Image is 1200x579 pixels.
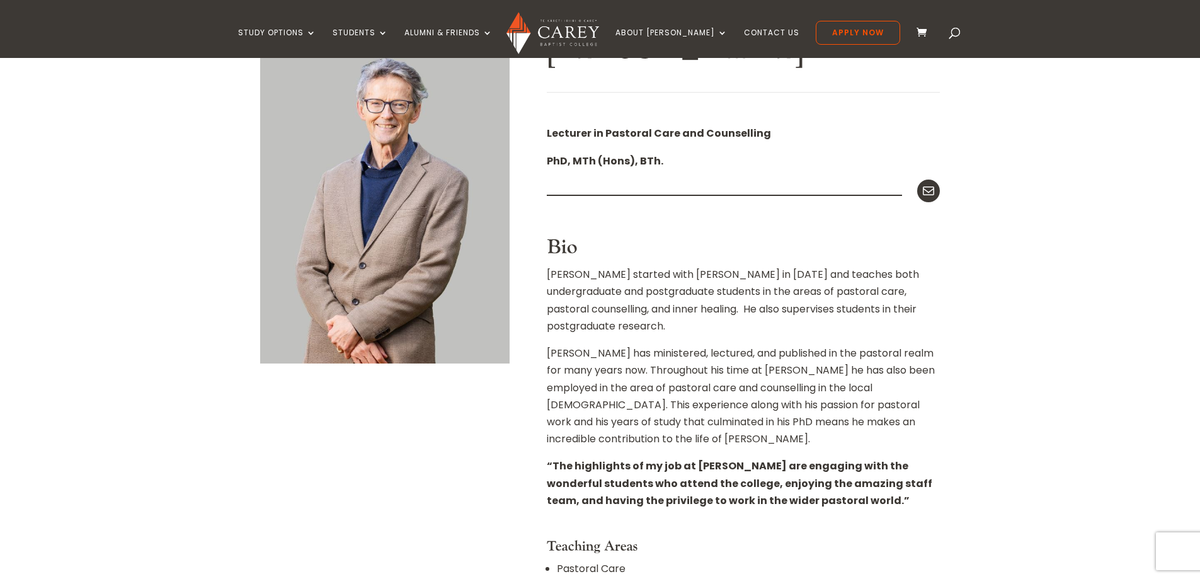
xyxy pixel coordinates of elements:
[238,28,316,58] a: Study Options
[547,459,932,507] strong: “
[547,459,932,507] strong: The highlights of my job at [PERSON_NAME] are engaging with the wonderful students who attend the...
[547,126,771,140] strong: Lecturer in Pastoral Care and Counselling
[744,28,799,58] a: Contact Us
[547,154,663,168] strong: PhD, MTh (Hons), BTh.
[816,21,900,45] a: Apply Now
[333,28,388,58] a: Students
[506,12,599,54] img: Carey Baptist College
[547,345,940,457] p: [PERSON_NAME] has ministered, lectured, and published in the pastoral realm for many years now. T...
[615,28,728,58] a: About [PERSON_NAME]
[260,31,510,364] img: Phil-Halstead_600x800-1
[547,266,940,345] p: [PERSON_NAME] started with [PERSON_NAME] in [DATE] and teaches both undergraduate and postgraduat...
[547,236,940,266] h3: Bio
[404,28,493,58] a: Alumni & Friends
[547,538,940,561] h4: Teaching Areas
[557,561,940,577] li: Pastoral Care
